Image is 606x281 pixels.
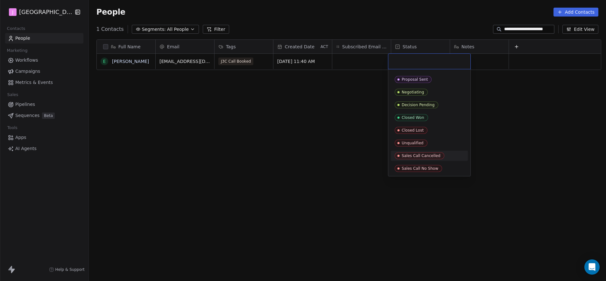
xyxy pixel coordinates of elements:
[402,141,424,145] div: Unqualified
[391,24,468,174] div: Suggestions
[402,154,440,158] div: Sales Call Cancelled
[402,128,424,133] div: Closed Lost
[402,166,438,171] div: Sales Call No Show
[402,90,424,94] div: Negotiating
[402,103,434,107] div: Decision Pending
[402,77,428,82] div: Proposal Sent
[402,115,424,120] div: Closed Won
